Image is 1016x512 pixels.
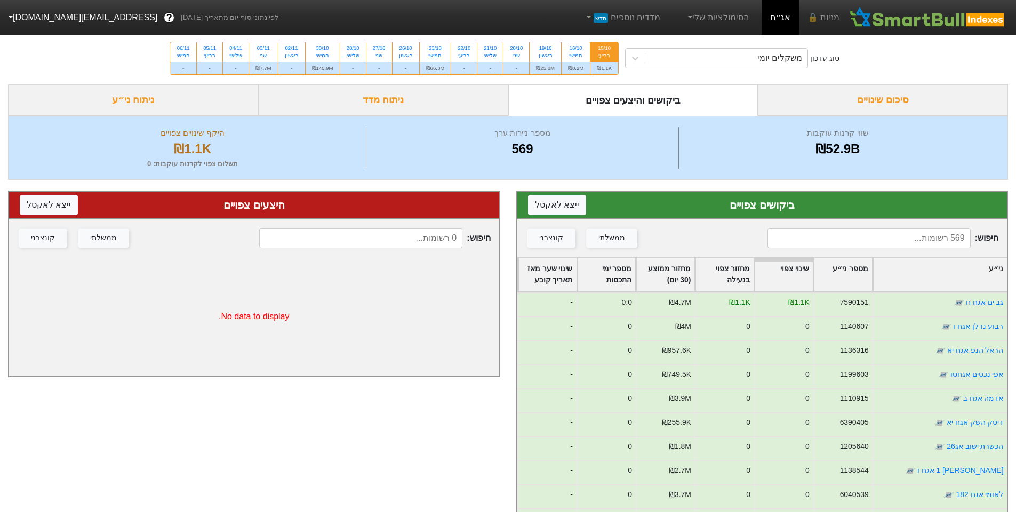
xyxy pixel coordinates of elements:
[477,62,503,74] div: -
[746,345,750,356] div: 0
[805,441,810,452] div: 0
[636,258,694,291] div: Toggle SortBy
[586,229,637,248] button: ממשלתי
[517,388,577,412] div: -
[917,466,1003,475] a: [PERSON_NAME] 1 אגח ו
[373,44,386,52] div: 27/10
[568,44,583,52] div: 16/10
[369,139,675,159] div: 569
[312,44,333,52] div: 30/10
[580,7,665,28] a: מדדים נוספיםחדש
[628,417,632,428] div: 0
[628,465,632,476] div: 0
[661,345,691,356] div: ₪957.6K
[668,465,691,476] div: ₪2.7M
[767,228,971,248] input: 569 רשומות...
[562,62,590,74] div: ₪8.2M
[839,489,868,500] div: 6040539
[805,345,810,356] div: 0
[20,195,78,215] button: ייצא לאקסל
[8,84,258,116] div: ניתוח ני״ע
[628,441,632,452] div: 0
[965,298,1003,306] a: גב ים אגח ח
[90,232,117,244] div: ממשלתי
[451,62,477,74] div: -
[258,84,508,116] div: ניתוח מדד
[682,127,994,139] div: שווי קרנות עוקבות
[628,489,632,500] div: 0
[517,364,577,388] div: -
[366,62,392,74] div: -
[839,369,868,380] div: 1199603
[484,44,497,52] div: 21/10
[805,369,810,380] div: 0
[758,84,1008,116] div: סיכום שינויים
[484,52,497,59] div: שלישי
[229,52,242,59] div: שלישי
[746,393,750,404] div: 0
[621,297,631,308] div: 0.0
[682,139,994,159] div: ₪52.9B
[956,490,1003,499] a: לאומי אגח 182
[568,52,583,59] div: חמישי
[229,44,242,52] div: 04/11
[597,44,612,52] div: 15/10
[940,321,951,332] img: tase link
[729,297,750,308] div: ₪1.1K
[873,258,1007,291] div: Toggle SortBy
[746,369,750,380] div: 0
[278,62,305,74] div: -
[347,44,359,52] div: 28/10
[953,297,964,308] img: tase link
[755,258,813,291] div: Toggle SortBy
[530,62,561,74] div: ₪25.8M
[938,369,948,380] img: tase link
[285,52,299,59] div: ראשון
[177,44,190,52] div: 06/11
[848,7,1007,28] img: SmartBull
[668,441,691,452] div: ₪1.8M
[746,321,750,332] div: 0
[839,441,868,452] div: 1205640
[373,52,386,59] div: שני
[839,417,868,428] div: 6390405
[746,465,750,476] div: 0
[695,258,754,291] div: Toggle SortBy
[682,7,753,28] a: הסימולציות שלי
[458,52,470,59] div: רביעי
[399,44,413,52] div: 26/10
[503,62,529,74] div: -
[953,322,1003,330] a: רבוע נדלן אגח ו
[947,442,1003,451] a: הכשרת ישוב אג26
[539,232,563,244] div: קונצרני
[934,345,945,356] img: tase link
[536,44,555,52] div: 19/10
[628,321,632,332] div: 0
[668,297,691,308] div: ₪4.7M
[746,489,750,500] div: 0
[528,197,997,213] div: ביקושים צפויים
[22,139,363,159] div: ₪1.1K
[628,369,632,380] div: 0
[598,232,625,244] div: ממשלתי
[510,44,523,52] div: 20/10
[203,52,216,59] div: רביעי
[950,370,1003,379] a: אפי נכסים אגחטו
[661,369,691,380] div: ₪749.5K
[597,52,612,59] div: רביעי
[517,460,577,484] div: -
[255,44,271,52] div: 03/11
[934,418,945,428] img: tase link
[578,258,636,291] div: Toggle SortBy
[805,417,810,428] div: 0
[508,84,758,116] div: ביקושים והיצעים צפויים
[668,489,691,500] div: ₪3.7M
[306,62,340,74] div: ₪145.9M
[839,321,868,332] div: 1140607
[19,229,67,248] button: קונצרני
[181,12,278,23] span: לפי נתוני סוף יום מתאריך [DATE]
[668,393,691,404] div: ₪3.9M
[510,52,523,59] div: שני
[517,436,577,460] div: -
[259,228,490,248] span: חיפוש :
